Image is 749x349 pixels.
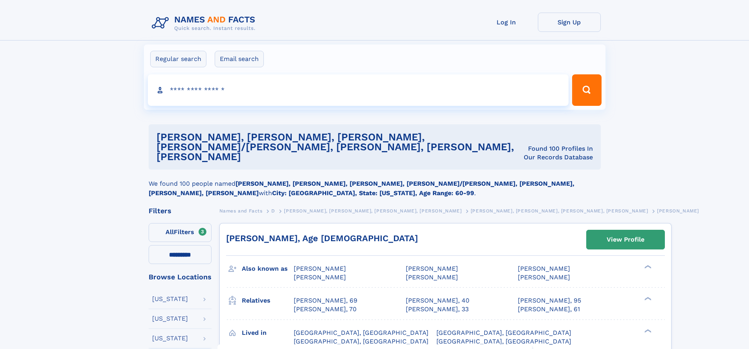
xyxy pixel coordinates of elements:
[272,189,474,197] b: City: [GEOGRAPHIC_DATA], State: [US_STATE], Age Range: 60-99
[226,233,418,243] a: [PERSON_NAME], Age [DEMOGRAPHIC_DATA]
[294,296,357,305] a: [PERSON_NAME], 69
[294,305,357,314] a: [PERSON_NAME], 70
[518,273,570,281] span: [PERSON_NAME]
[475,13,538,32] a: Log In
[242,326,294,340] h3: Lived in
[150,51,206,67] label: Regular search
[156,132,523,162] h1: [PERSON_NAME], [PERSON_NAME], [PERSON_NAME], [PERSON_NAME]/[PERSON_NAME], [PERSON_NAME], [PERSON_...
[642,328,652,333] div: ❯
[471,208,648,214] span: [PERSON_NAME], [PERSON_NAME], [PERSON_NAME], [PERSON_NAME]
[149,180,574,197] b: [PERSON_NAME], [PERSON_NAME], [PERSON_NAME], [PERSON_NAME]/[PERSON_NAME], [PERSON_NAME], [PERSON_...
[518,265,570,272] span: [PERSON_NAME]
[436,329,571,336] span: [GEOGRAPHIC_DATA], [GEOGRAPHIC_DATA]
[242,294,294,307] h3: Relatives
[284,208,462,214] span: [PERSON_NAME], [PERSON_NAME], [PERSON_NAME], [PERSON_NAME]
[642,296,652,301] div: ❯
[149,207,212,214] div: Filters
[607,231,644,249] div: View Profile
[523,144,593,162] div: Found 100 Profiles In Our Records Database
[642,264,652,270] div: ❯
[406,265,458,272] span: [PERSON_NAME]
[149,273,212,281] div: Browse Locations
[657,208,699,214] span: [PERSON_NAME]
[284,206,462,216] a: [PERSON_NAME], [PERSON_NAME], [PERSON_NAME], [PERSON_NAME]
[148,74,569,106] input: search input
[152,316,188,322] div: [US_STATE]
[271,208,275,214] span: D
[572,74,601,106] button: Search Button
[149,223,212,242] label: Filters
[587,230,664,249] a: View Profile
[294,265,346,272] span: [PERSON_NAME]
[406,273,458,281] span: [PERSON_NAME]
[271,206,275,216] a: D
[518,296,581,305] a: [PERSON_NAME], 95
[166,228,174,236] span: All
[436,338,571,345] span: [GEOGRAPHIC_DATA], [GEOGRAPHIC_DATA]
[149,170,601,198] div: We found 100 people named with .
[406,305,469,314] a: [PERSON_NAME], 33
[294,338,429,345] span: [GEOGRAPHIC_DATA], [GEOGRAPHIC_DATA]
[406,296,469,305] a: [PERSON_NAME], 40
[518,305,580,314] a: [PERSON_NAME], 61
[219,206,263,216] a: Names and Facts
[538,13,601,32] a: Sign Up
[149,13,262,34] img: Logo Names and Facts
[215,51,264,67] label: Email search
[294,329,429,336] span: [GEOGRAPHIC_DATA], [GEOGRAPHIC_DATA]
[242,262,294,275] h3: Also known as
[471,206,648,216] a: [PERSON_NAME], [PERSON_NAME], [PERSON_NAME], [PERSON_NAME]
[152,335,188,342] div: [US_STATE]
[152,296,188,302] div: [US_STATE]
[294,273,346,281] span: [PERSON_NAME]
